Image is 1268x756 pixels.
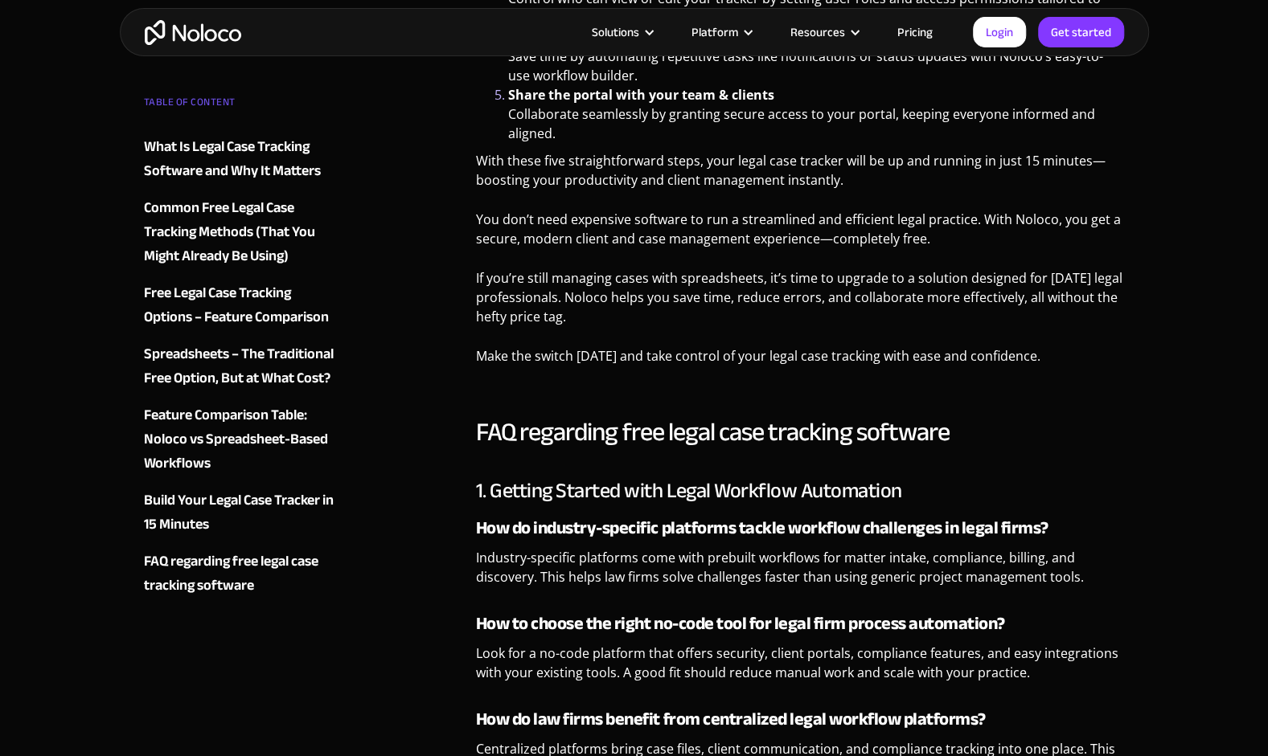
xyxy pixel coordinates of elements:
li: Collaborate seamlessly by granting secure access to your portal, keeping everyone informed and al... [508,85,1125,143]
div: Platform [671,22,770,43]
h2: FAQ regarding free legal case tracking software [476,416,1125,448]
strong: How do law firms benefit from centralized legal workflow platforms? [476,702,986,736]
a: home [145,20,241,45]
a: Spreadsheets – The Traditional Free Option, But at What Cost? [144,342,339,390]
a: Build Your Legal Case Tracker in 15 Minutes [144,488,339,537]
a: Common Free Legal Case Tracking Methods (That You Might Already Be Using) [144,196,339,268]
p: Look for a no-code platform that offers security, client portals, compliance features, and easy i... [476,644,1125,694]
div: Platform [691,22,738,43]
strong: How to choose the right no-code tool for legal firm process automation? [476,607,1005,640]
a: FAQ regarding free legal case tracking software [144,550,339,598]
p: You don’t need expensive software to run a streamlined and efficient legal practice. With Noloco,... [476,210,1125,260]
div: Solutions [592,22,639,43]
strong: How do industry-specific platforms tackle workflow challenges in legal firms? [476,511,1048,545]
strong: Share the portal with your team & clients [508,86,774,104]
p: Make the switch [DATE] and take control of your legal case tracking with ease and confidence. [476,346,1125,378]
h3: 1. Getting Started with Legal Workflow Automation [476,479,1125,503]
div: Solutions [572,22,671,43]
p: If you’re still managing cases with spreadsheets, it’s time to upgrade to a solution designed for... [476,268,1125,338]
a: Pricing [877,22,953,43]
p: Industry-specific platforms come with prebuilt workflows for matter intake, compliance, billing, ... [476,548,1125,599]
a: Get started [1038,17,1124,47]
a: Login [973,17,1026,47]
div: TABLE OF CONTENT [144,90,339,122]
a: Feature Comparison Table: Noloco vs Spreadsheet-Based Workflows [144,403,339,476]
a: What Is Legal Case Tracking Software and Why It Matters [144,135,339,183]
div: Resources [790,22,845,43]
a: Free Legal Case Tracking Options – Feature Comparison [144,281,339,329]
div: Resources [770,22,877,43]
p: With these five straightforward steps, your legal case tracker will be up and running in just 15 ... [476,151,1125,202]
